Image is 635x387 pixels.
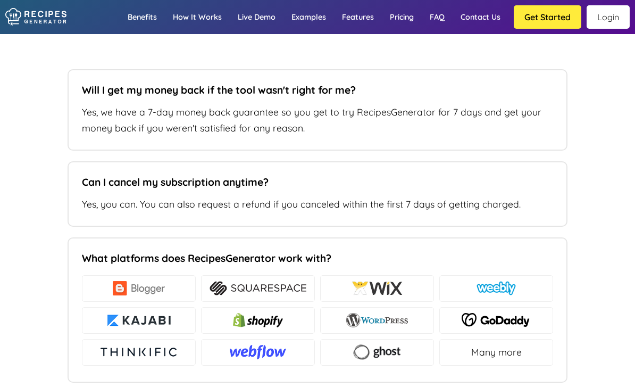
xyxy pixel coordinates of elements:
img: platform-kajabi.png [106,313,172,327]
p: Yes, you can. You can also request a refund if you canceled within the first 7 days of getting ch... [82,196,553,212]
img: platform-godaddy.svg [462,313,531,327]
div: Many more [439,339,553,366]
a: Pricing [382,2,422,32]
h5: Can I cancel my subscription anytime? [82,176,548,188]
a: Features [334,2,382,32]
h5: What platforms does RecipesGenerator work with? [82,252,548,265]
img: platform-squarespace.png [210,281,306,295]
a: Benefits [120,2,165,32]
a: How it works [165,2,230,32]
img: webflow.png [230,345,286,359]
h5: Will I get my money back if the tool wasn't right for me? [82,84,548,96]
img: platform-thinkific.svg [99,345,179,359]
a: Live demo [230,2,283,32]
button: Get Started [514,5,581,29]
img: ghost.png [353,343,402,361]
img: platform-shopify.png [233,313,282,327]
a: FAQ [422,2,453,32]
a: Contact us [453,2,508,32]
img: platform-weebly.png [477,281,516,295]
a: Login [587,5,630,29]
img: platform-wix.jpg [352,281,403,295]
a: Examples [283,2,334,32]
img: platform-wordpress.png [346,313,408,327]
img: platform-blogger.png [113,281,165,295]
p: Yes, we have a 7-day money back guarantee so you get to try RecipesGenerator for 7 days and get y... [82,104,553,136]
